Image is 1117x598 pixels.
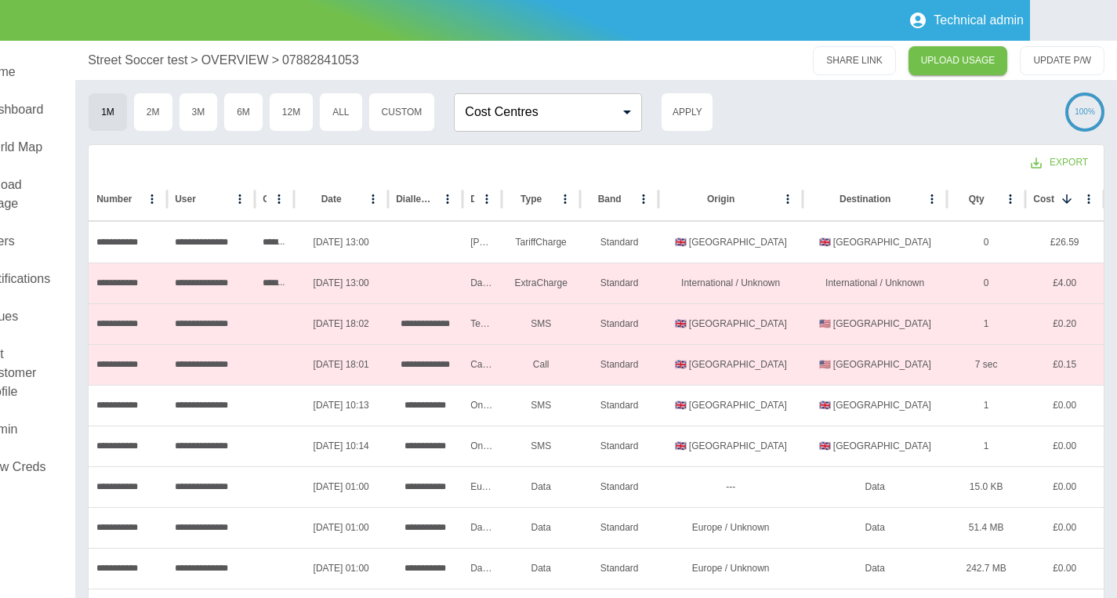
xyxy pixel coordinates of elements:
div: 1 [947,303,1025,344]
div: Qty [969,194,985,205]
div: £0.00 [1025,426,1104,466]
div: 02/09/2025 01:00 [294,466,388,507]
div: SMS [502,385,580,426]
div: On Network Mobile Text [462,385,502,426]
div: Data [502,507,580,548]
div: Dialled Number [396,194,435,205]
div: Standard [580,263,658,303]
div: 🇬🇧 United Kingdom [803,426,947,466]
div: Europe / Unknown [658,548,803,589]
div: Description [470,194,474,205]
div: Cost [1033,194,1054,205]
p: Technical admin [934,13,1024,27]
button: Cost column menu [1078,188,1100,210]
button: 3M [179,92,219,132]
div: 51.4 MB [947,507,1025,548]
div: SMS [502,303,580,344]
div: 0 [947,263,1025,303]
a: Street Soccer test [88,51,187,70]
div: 03/09/2025 01:00 [294,548,388,589]
a: UPLOAD USAGE [908,46,1008,75]
div: ExtraCharge [502,263,580,303]
div: Cost Center [263,194,267,205]
div: £26.59 [1025,222,1104,263]
div: On Network Mobile Text [462,426,502,466]
text: 100% [1075,107,1095,116]
div: 1 [947,426,1025,466]
button: Number column menu [141,188,163,210]
div: 1 [947,385,1025,426]
div: Text to USA [462,303,502,344]
div: Data Europe [462,507,502,548]
div: Standard [580,548,658,589]
button: Technical admin [902,5,1030,36]
div: Data Europe [462,548,502,589]
div: Standard [580,222,658,263]
div: Standard [580,426,658,466]
div: Band [598,194,622,205]
button: Export [1018,148,1101,177]
div: Data [502,466,580,507]
div: 29/09/2025 10:14 [294,426,388,466]
div: Call to USA [462,344,502,385]
div: Standard [580,344,658,385]
div: Data [803,548,947,589]
div: Type [520,194,542,205]
button: Description column menu [476,188,498,210]
button: Cost Center column menu [268,188,290,210]
a: 07882841053 [282,51,359,70]
p: OVERVIEW [201,51,269,70]
div: 05/09/2025 01:00 [294,507,388,548]
button: Band column menu [633,188,655,210]
button: Custom [368,92,436,132]
div: User [175,194,196,205]
div: TariffCharge [502,222,580,263]
button: Date column menu [362,188,384,210]
div: 🇺🇸 United States [803,344,947,385]
div: --- [658,466,803,507]
div: 🇬🇧 United Kingdom [658,385,803,426]
div: 🇬🇧 United Kingdom [803,385,947,426]
div: 🇬🇧 United Kingdom [658,303,803,344]
div: Standard [580,466,658,507]
div: 30/09/2025 13:00 [294,222,388,263]
button: 6M [223,92,263,132]
div: £4.00 [1025,263,1104,303]
div: 30/09/2025 13:00 [294,263,388,303]
button: User column menu [229,188,251,210]
div: Europe Roaming FOC [462,466,502,507]
div: 🇬🇧 United Kingdom [658,222,803,263]
button: 12M [269,92,314,132]
div: £0.20 [1025,303,1104,344]
button: All [319,92,362,132]
div: Standard [580,303,658,344]
div: £0.00 [1025,385,1104,426]
div: Standard [580,507,658,548]
p: > [190,51,198,70]
button: UPDATE P/W [1020,46,1104,75]
div: Heather Manson [462,222,502,263]
div: £0.00 [1025,507,1104,548]
div: 24/09/2025 18:02 [294,303,388,344]
div: Destination [840,194,890,205]
div: 🇺🇸 United States [803,303,947,344]
button: 1M [88,92,128,132]
div: 242.7 MB [947,548,1025,589]
div: 7 sec [947,344,1025,385]
button: Dialled Number column menu [437,188,459,210]
div: 🇬🇧 United Kingdom [803,222,947,263]
div: Standard [580,385,658,426]
div: £0.15 [1025,344,1104,385]
div: Data [803,466,947,507]
div: 0 [947,222,1025,263]
div: Europe / Unknown [658,507,803,548]
div: Number [96,194,132,205]
div: 24/09/2025 18:01 [294,344,388,385]
div: Call [502,344,580,385]
div: £0.00 [1025,548,1104,589]
div: International / Unknown [803,263,947,303]
div: 🇬🇧 United Kingdom [658,344,803,385]
p: > [272,51,279,70]
button: 2M [133,92,173,132]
